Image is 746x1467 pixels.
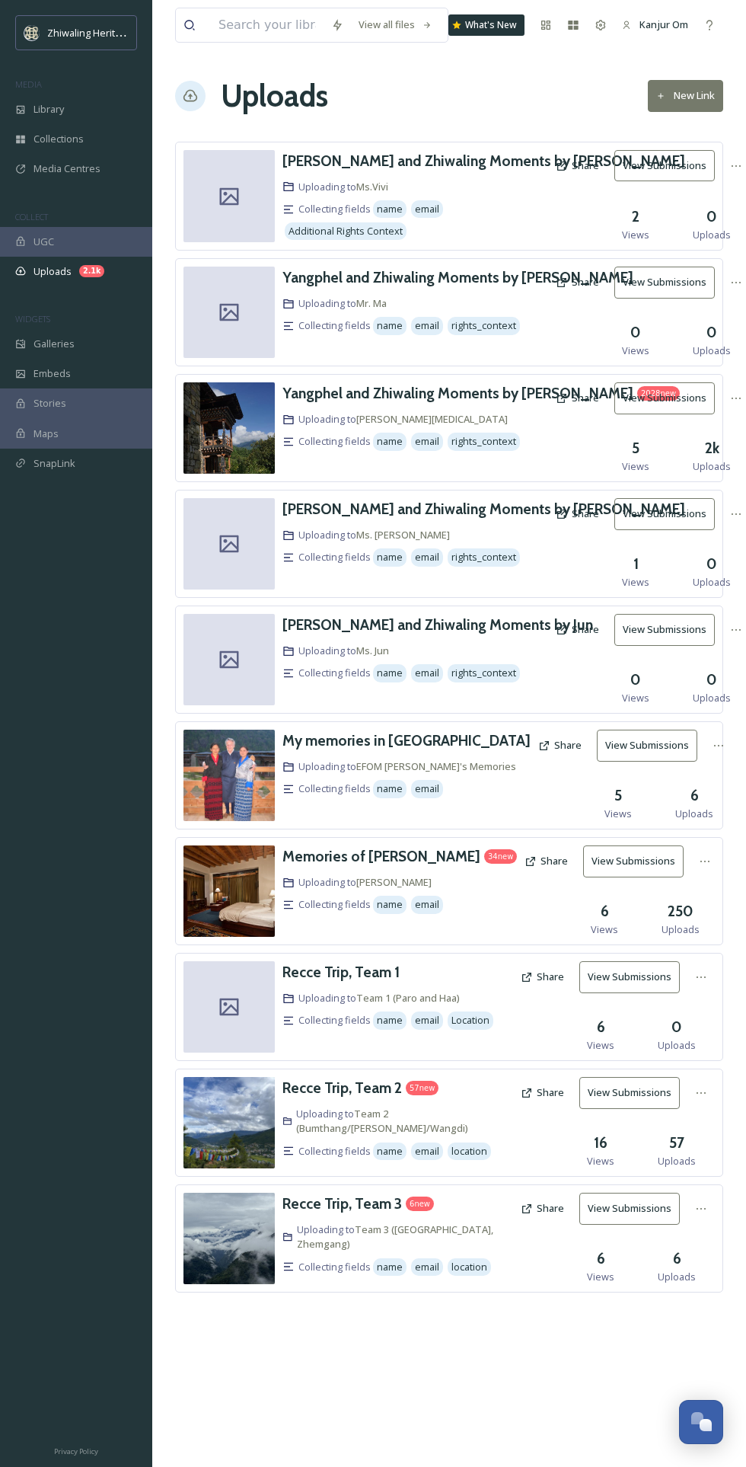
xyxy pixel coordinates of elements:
a: Ms. [PERSON_NAME] [356,528,450,542]
span: email [415,202,439,216]
h3: 0 [630,321,641,344]
span: name [377,1260,403,1274]
span: Uploading to [297,1222,513,1251]
span: Collecting fields [298,1260,371,1274]
img: Screenshot%202025-04-29%20at%2011.05.50.png [24,25,40,40]
span: Views [622,459,649,474]
span: Galleries [33,337,75,351]
span: email [415,550,439,564]
span: Library [33,102,64,117]
h3: 6 [597,1248,605,1270]
span: Uploads [33,264,72,279]
a: View Submissions [614,267,722,298]
span: Uploads [658,1154,696,1168]
h3: 5 [614,785,622,807]
span: email [415,1144,439,1159]
span: rights_context [451,666,516,680]
button: Share [548,615,607,644]
span: Collecting fields [298,202,371,216]
a: Recce Trip, Team 2 [282,1077,402,1099]
h3: 2k [705,437,719,459]
button: View Submissions [579,961,680,992]
span: email [415,434,439,449]
span: name [377,781,403,796]
span: Uploads [693,459,731,474]
h3: Recce Trip, Team 3 [282,1194,402,1213]
a: Ms. Jun [356,644,389,657]
span: Uploading to [298,180,388,194]
button: Share [517,846,575,876]
button: View Submissions [614,267,715,298]
span: Uploading to [298,528,450,542]
a: View Submissions [614,150,722,181]
span: Ms.Vivi [356,180,388,193]
button: Share [548,151,607,181]
span: Uploading to [298,412,508,427]
h3: 250 [668,900,693,922]
span: Uploading to [298,875,432,890]
span: Collecting fields [298,781,371,796]
img: c39f7c58-0692-4812-b15f-732ad7a790c9.jpg [183,1077,275,1168]
span: email [415,1260,439,1274]
span: Uploads [675,807,713,821]
a: Uploads [221,73,328,119]
button: New Link [648,80,723,111]
span: Privacy Policy [54,1446,98,1456]
a: Yangphel and Zhiwaling Moments by [PERSON_NAME] [282,267,633,289]
span: Collecting fields [298,1144,371,1159]
span: Uploads [693,691,731,705]
h3: My memories in [GEOGRAPHIC_DATA] [282,731,531,749]
span: name [377,434,403,449]
span: Views [622,575,649,590]
button: Share [548,267,607,297]
h3: 5 [632,437,639,459]
span: Media Centres [33,161,100,176]
button: Share [531,730,589,760]
a: Team 3 ([GEOGRAPHIC_DATA], Zhemgang) [297,1222,493,1251]
h3: 6 [690,785,699,807]
button: Open Chat [679,1400,723,1444]
a: Recce Trip, Team 1 [282,961,400,983]
a: View Submissions [597,730,705,761]
span: Views [591,922,618,937]
button: View Submissions [583,845,684,877]
span: Zhiwaling Heritage [47,25,132,40]
img: 82aef9de-87a5-453f-abec-317ed555ec9b.jpg [183,1193,275,1284]
h3: 0 [630,669,641,691]
h3: 0 [706,321,717,344]
h3: 6 [673,1248,681,1270]
span: Views [622,228,649,242]
span: Views [622,691,649,705]
button: Share [548,499,607,529]
h3: [PERSON_NAME] and Zhiwaling Moments by [PERSON_NAME] [282,500,685,518]
img: f176dd52-4245-4ee4-b4a2-a8b0233c5c59.jpg [183,845,275,937]
span: email [415,897,439,912]
span: email [415,1013,439,1028]
span: Collecting fields [298,550,371,564]
span: [PERSON_NAME] [356,875,432,889]
button: View Submissions [579,1077,680,1108]
a: [PERSON_NAME][MEDICAL_DATA] [356,412,508,426]
a: [PERSON_NAME] and Zhiwaling Moments by [PERSON_NAME] [282,150,685,172]
span: MEDIA [15,78,42,90]
button: View Submissions [614,382,715,414]
h3: 6 [597,1016,605,1038]
a: Recce Trip, Team 3 [282,1193,402,1215]
a: View Submissions [579,1193,687,1224]
span: Uploading to [298,991,460,1005]
span: Uploads [693,344,731,358]
button: View Submissions [579,1193,680,1224]
div: View all files [351,10,440,40]
a: Team 2 (Bumthang/[PERSON_NAME]/Wangdi) [296,1107,468,1135]
h3: Recce Trip, Team 2 [282,1079,402,1097]
span: rights_context [451,318,516,333]
span: Kanjur Om [639,18,688,31]
a: Privacy Policy [54,1441,98,1459]
span: Team 1 (Paro and Haa) [356,991,460,1005]
span: UGC [33,235,54,249]
span: name [377,1013,403,1028]
h3: [PERSON_NAME] and Zhiwaling Moments by Jun [282,615,593,634]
